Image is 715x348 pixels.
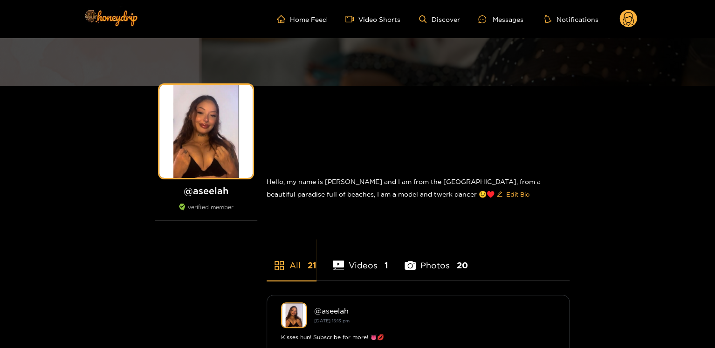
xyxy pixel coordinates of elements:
div: Messages [478,14,523,25]
div: @ aseelah [314,307,555,315]
div: verified member [155,204,257,221]
span: 21 [308,259,316,271]
div: Kisses hun! Subscribe for more! 👅💋 [281,333,555,342]
span: video-camera [345,15,358,23]
span: home [277,15,290,23]
a: Discover [419,15,460,23]
a: Home Feed [277,15,327,23]
span: edit [496,191,502,198]
h1: @ aseelah [155,185,257,197]
small: [DATE] 15:13 pm [314,318,350,323]
div: Hello, my name is [PERSON_NAME] and I am from the [GEOGRAPHIC_DATA], from a beautiful paradise fu... [267,169,570,209]
span: 1 [385,259,388,271]
a: Video Shorts [345,15,400,23]
li: Photos [405,239,468,280]
li: All [267,239,316,280]
span: Edit Bio [506,190,529,199]
button: editEdit Bio [495,187,531,202]
button: Notifications [542,14,601,24]
span: appstore [274,260,285,271]
img: aseelah [281,302,307,328]
li: Videos [333,239,388,280]
span: 20 [457,259,468,271]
